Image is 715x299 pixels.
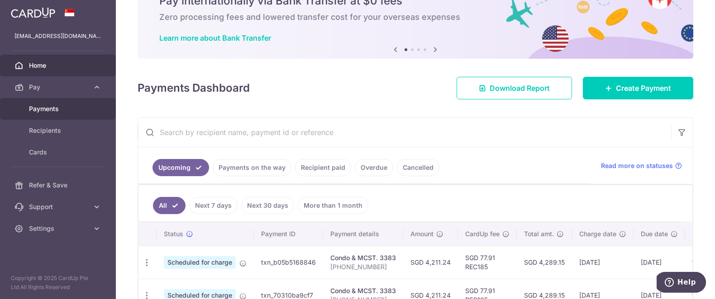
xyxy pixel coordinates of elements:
[657,272,706,294] iframe: Opens a widget where you can find more information
[21,6,39,14] span: Help
[159,33,271,42] a: Learn more about Bank Transfer
[330,286,396,295] div: Condo & MCST. 3383
[403,246,458,279] td: SGD 4,211.24
[397,159,439,176] a: Cancelled
[159,12,672,23] h6: Zero processing fees and lowered transfer cost for your overseas expenses
[254,222,323,246] th: Payment ID
[458,246,517,279] td: SGD 77.91 REC185
[29,104,89,113] span: Payments
[29,126,89,135] span: Recipients
[583,77,693,99] a: Create Payment
[330,262,396,271] p: [PHONE_NUMBER]
[213,159,291,176] a: Payments on the way
[164,256,236,269] span: Scheduled for charge
[298,197,368,214] a: More than 1 month
[641,229,668,238] span: Due date
[465,229,500,238] span: CardUp fee
[579,229,616,238] span: Charge date
[616,83,671,93] span: Create Payment
[634,246,685,279] td: [DATE]
[153,159,209,176] a: Upcoming
[330,253,396,262] div: Condo & MCST. 3383
[164,229,183,238] span: Status
[295,159,351,176] a: Recipient paid
[29,148,89,157] span: Cards
[601,161,673,170] span: Read more on statuses
[29,83,89,92] span: Pay
[517,246,572,279] td: SGD 4,289.15
[241,197,294,214] a: Next 30 days
[323,222,403,246] th: Payment details
[524,229,554,238] span: Total amt.
[138,80,250,96] h4: Payments Dashboard
[138,118,671,147] input: Search by recipient name, payment id or reference
[410,229,434,238] span: Amount
[153,197,186,214] a: All
[355,159,393,176] a: Overdue
[457,77,572,99] a: Download Report
[11,7,55,18] img: CardUp
[601,161,682,170] a: Read more on statuses
[29,224,89,233] span: Settings
[14,32,101,41] p: [EMAIL_ADDRESS][DOMAIN_NAME]
[189,197,238,214] a: Next 7 days
[29,202,89,211] span: Support
[490,83,550,93] span: Download Report
[572,246,634,279] td: [DATE]
[29,61,89,70] span: Home
[254,246,323,279] td: txn_b05b5168846
[29,181,89,190] span: Refer & Save
[688,257,706,268] img: Bank Card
